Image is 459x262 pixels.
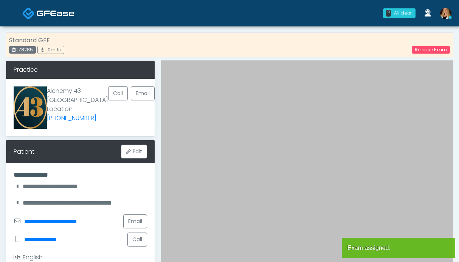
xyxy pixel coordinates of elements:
[9,46,36,54] div: 178285
[386,10,391,17] div: 0
[378,5,420,21] a: 0 All clear!
[48,46,61,53] span: 0m 1s
[22,7,35,20] img: Docovia
[6,61,155,79] div: Practice
[37,9,74,17] img: Docovia
[342,238,455,258] article: Exam assigned.
[9,36,50,45] strong: Standard GFE
[108,86,128,100] button: Call
[127,233,147,247] button: Call
[131,86,155,100] a: Email
[412,46,450,54] a: Release Exam
[440,8,451,19] img: Meagan Petrek
[14,86,47,129] img: Provider image
[14,253,43,262] div: English
[123,214,147,228] a: Email
[394,10,412,17] div: All clear!
[14,147,34,156] div: Patient
[121,145,147,159] button: Edit
[47,86,108,123] p: Alchemy 43 [GEOGRAPHIC_DATA] Location
[47,114,96,122] a: [PHONE_NUMBER]
[22,1,74,25] a: Docovia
